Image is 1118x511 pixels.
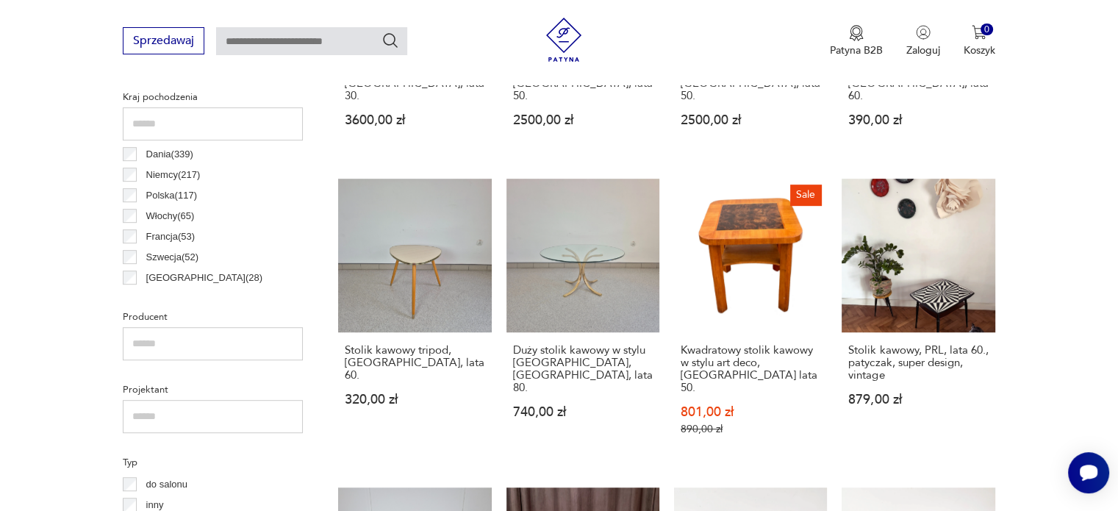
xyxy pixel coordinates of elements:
p: Francja ( 53 ) [146,229,196,245]
p: do salonu [146,476,187,493]
p: Dania ( 339 ) [146,146,193,162]
button: 0Koszyk [964,25,995,57]
a: Stolik kawowy tripod, Niemcy, lata 60.Stolik kawowy tripod, [GEOGRAPHIC_DATA], lata 60.320,00 zł [338,179,491,463]
a: Sprzedawaj [123,37,204,47]
p: [GEOGRAPHIC_DATA] ( 28 ) [146,270,262,286]
p: 390,00 zł [848,114,988,126]
h3: Duży stolik kawowy w stylu [GEOGRAPHIC_DATA], [GEOGRAPHIC_DATA], lata 80. [513,344,653,394]
button: Sprzedawaj [123,27,204,54]
p: Koszyk [964,43,995,57]
p: 3600,00 zł [345,114,484,126]
p: Polska ( 117 ) [146,187,197,204]
img: Ikona koszyka [972,25,986,40]
div: 0 [981,24,993,36]
p: Zaloguj [906,43,940,57]
a: Duży stolik kawowy w stylu Hollywood Regency, Niemcy, lata 80.Duży stolik kawowy w stylu [GEOGRAP... [506,179,659,463]
p: Producent [123,309,303,325]
button: Zaloguj [906,25,940,57]
p: Włochy ( 65 ) [146,208,195,224]
p: 2500,00 zł [681,114,820,126]
p: Niemcy ( 217 ) [146,167,201,183]
button: Patyna B2B [830,25,883,57]
p: 320,00 zł [345,393,484,406]
p: Typ [123,454,303,471]
h3: Stół w stylu Art Deco, [GEOGRAPHIC_DATA], lata 30. [345,65,484,102]
p: 879,00 zł [848,393,988,406]
p: Czechosłowacja ( 22 ) [146,290,232,307]
p: 801,00 zł [681,406,820,418]
p: 2500,00 zł [513,114,653,126]
iframe: Smartsupp widget button [1068,452,1109,493]
h3: Stolik kawowy, [GEOGRAPHIC_DATA], lata 50. [513,65,653,102]
p: Projektant [123,382,303,398]
h3: Stolik kawowy, PRL, lata 60., patyczak, super design, vintage [848,344,988,382]
a: Stolik kawowy, PRL, lata 60., patyczak, super design, vintageStolik kawowy, PRL, lata 60., patycz... [842,179,995,463]
h3: Stolik pomocniczy Art Deco, [GEOGRAPHIC_DATA], lata 50. [681,65,820,102]
h3: Stolik kawowy tripod, [GEOGRAPHIC_DATA], lata 60. [848,65,988,102]
img: Ikonka użytkownika [916,25,931,40]
button: Szukaj [381,32,399,49]
h3: Stolik kawowy tripod, [GEOGRAPHIC_DATA], lata 60. [345,344,484,382]
p: 740,00 zł [513,406,653,418]
p: Patyna B2B [830,43,883,57]
p: 890,00 zł [681,423,820,435]
p: Szwecja ( 52 ) [146,249,199,265]
a: Ikona medaluPatyna B2B [830,25,883,57]
img: Ikona medalu [849,25,864,41]
a: SaleKwadratowy stolik kawowy w stylu art deco, Niemcy lata 50.Kwadratowy stolik kawowy w stylu ar... [674,179,827,463]
img: Patyna - sklep z meblami i dekoracjami vintage [542,18,586,62]
h3: Kwadratowy stolik kawowy w stylu art deco, [GEOGRAPHIC_DATA] lata 50. [681,344,820,394]
p: Kraj pochodzenia [123,89,303,105]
